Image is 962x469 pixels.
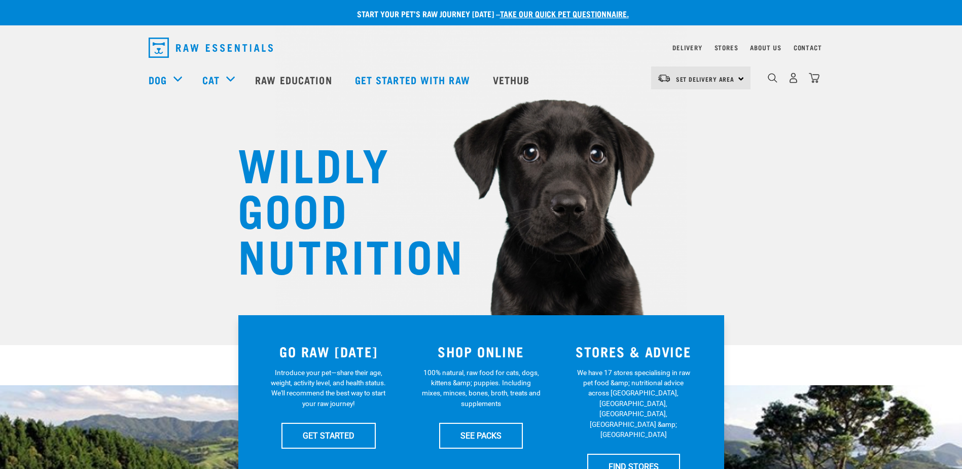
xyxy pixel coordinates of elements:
[140,33,822,62] nav: dropdown navigation
[574,367,693,440] p: We have 17 stores specialising in raw pet food &amp; nutritional advice across [GEOGRAPHIC_DATA],...
[750,46,781,49] a: About Us
[768,73,777,83] img: home-icon-1@2x.png
[281,423,376,448] a: GET STARTED
[421,367,541,409] p: 100% natural, raw food for cats, dogs, kittens &amp; puppies. Including mixes, minces, bones, bro...
[345,59,483,100] a: Get started with Raw
[245,59,344,100] a: Raw Education
[238,140,441,277] h1: WILDLY GOOD NUTRITION
[259,344,399,359] h3: GO RAW [DATE]
[439,423,523,448] a: SEE PACKS
[809,73,820,83] img: home-icon@2x.png
[672,46,702,49] a: Delivery
[500,11,629,16] a: take our quick pet questionnaire.
[483,59,543,100] a: Vethub
[794,46,822,49] a: Contact
[657,74,671,83] img: van-moving.png
[149,72,167,87] a: Dog
[149,38,273,58] img: Raw Essentials Logo
[269,367,388,409] p: Introduce your pet—share their age, weight, activity level, and health status. We'll recommend th...
[202,72,220,87] a: Cat
[411,344,551,359] h3: SHOP ONLINE
[715,46,738,49] a: Stores
[563,344,704,359] h3: STORES & ADVICE
[676,77,735,81] span: Set Delivery Area
[788,73,799,83] img: user.png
